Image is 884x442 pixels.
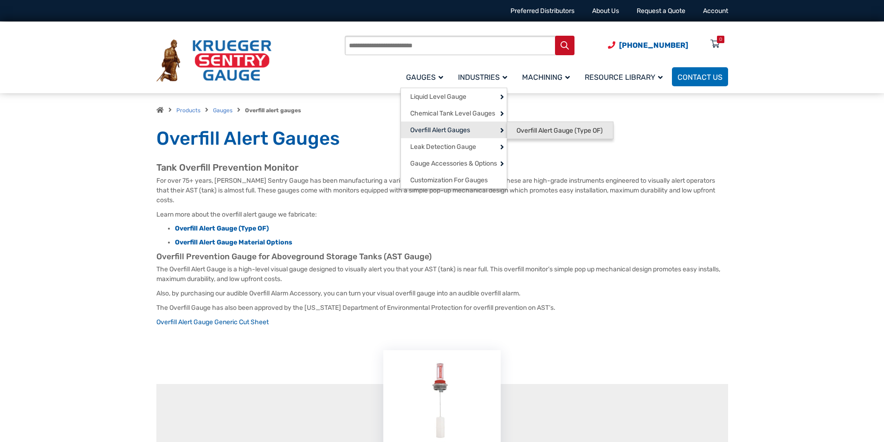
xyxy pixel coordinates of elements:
a: Contact Us [672,67,728,86]
a: Chemical Tank Level Gauges [401,105,507,122]
a: Gauges [213,107,232,114]
a: About Us [592,7,619,15]
a: Overfill Alert Gauge (Type OF) [507,122,613,139]
p: For over 75+ years, [PERSON_NAME] Sentry Gauge has been manufacturing a variety of reliable overf... [156,176,728,205]
span: Industries [458,73,507,82]
span: Resource Library [585,73,663,82]
strong: Overfill alert gauges [245,107,301,114]
span: Chemical Tank Level Gauges [410,109,495,118]
a: Overfill Alert Gauge Material Options [175,238,292,246]
a: Overfill Alert Gauge Generic Cut Sheet [156,318,269,326]
a: Liquid Level Gauge [401,88,507,105]
a: Preferred Distributors [510,7,574,15]
div: 0 [719,36,722,43]
p: The Overfill Gauge has also been approved by the [US_STATE] Department of Environmental Protectio... [156,303,728,313]
a: Request a Quote [637,7,685,15]
a: Leak Detection Gauge [401,138,507,155]
a: Overfill Alert Gauges [401,122,507,138]
span: Machining [522,73,570,82]
p: Learn more about the overfill alert gauge we fabricate: [156,210,728,219]
a: Products [176,107,200,114]
a: Resource Library [579,66,672,88]
span: Customization For Gauges [410,176,488,185]
h2: Tank Overfill Prevention Monitor [156,162,728,173]
a: Phone Number (920) 434-8860 [608,39,688,51]
a: Account [703,7,728,15]
span: Overfill Alert Gauges [410,126,470,135]
a: Gauge Accessories & Options [401,155,507,172]
span: Contact Us [678,73,723,82]
a: Machining [516,66,579,88]
img: Krueger Sentry Gauge [156,39,271,82]
h3: Overfill Prevention Gauge for Aboveground Storage Tanks (AST Gauge) [156,252,728,262]
a: Industries [452,66,516,88]
p: The Overfill Alert Gauge is a high-level visual gauge designed to visually alert you that your AS... [156,264,728,284]
h1: Overfill Alert Gauges [156,127,728,150]
span: Leak Detection Gauge [410,143,476,151]
span: [PHONE_NUMBER] [619,41,688,50]
span: Gauges [406,73,443,82]
p: Also, by purchasing our audible Overfill Alarm Accessory, you can turn your visual overfill gauge... [156,288,728,298]
span: Gauge Accessories & Options [410,160,497,168]
a: Overfill Alert Gauge (Type OF) [175,224,269,232]
span: Liquid Level Gauge [410,93,466,101]
span: Overfill Alert Gauge (Type OF) [516,127,603,135]
a: Customization For Gauges [401,172,507,188]
a: Gauges [400,66,452,88]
